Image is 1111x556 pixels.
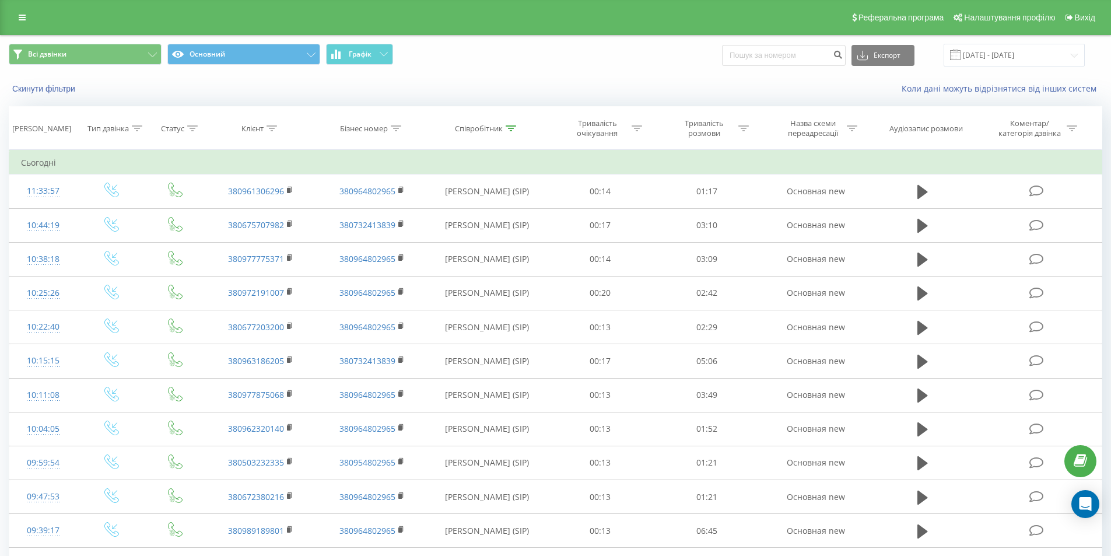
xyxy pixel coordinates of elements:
td: Основная new [760,174,871,208]
div: 10:15:15 [21,349,66,372]
div: 10:25:26 [21,282,66,305]
a: 380963186205 [228,355,284,366]
td: 00:17 [547,344,654,378]
td: 05:06 [654,344,760,378]
td: 00:13 [547,480,654,514]
div: Тривалість очікування [566,118,629,138]
div: 09:59:54 [21,452,66,474]
td: 00:13 [547,412,654,446]
div: Співробітник [455,124,503,134]
td: Основная new [760,310,871,344]
div: Клієнт [241,124,264,134]
td: [PERSON_NAME] (SIP) [427,174,547,208]
div: 10:11:08 [21,384,66,407]
div: 10:04:05 [21,418,66,440]
td: [PERSON_NAME] (SIP) [427,412,547,446]
div: 10:22:40 [21,316,66,338]
td: Основная new [760,344,871,378]
span: Графік [349,50,371,58]
button: Експорт [851,45,914,66]
div: Коментар/категорія дзвінка [996,118,1064,138]
span: Вихід [1075,13,1095,22]
a: 380954802965 [339,457,395,468]
td: [PERSON_NAME] (SIP) [427,276,547,310]
td: 01:21 [654,446,760,480]
a: 380672380216 [228,491,284,502]
td: 00:20 [547,276,654,310]
a: 380964802965 [339,253,395,264]
div: Тривалість розмови [673,118,735,138]
a: 380972191007 [228,287,284,298]
td: 01:52 [654,412,760,446]
td: Основная new [760,378,871,412]
a: 380732413839 [339,355,395,366]
td: Основная new [760,242,871,276]
div: Тип дзвінка [87,124,129,134]
div: Статус [161,124,184,134]
td: [PERSON_NAME] (SIP) [427,446,547,480]
div: 10:44:19 [21,214,66,237]
div: [PERSON_NAME] [12,124,71,134]
div: Аудіозапис розмови [889,124,963,134]
div: Open Intercom Messenger [1071,490,1099,518]
td: 01:21 [654,480,760,514]
td: 00:13 [547,514,654,548]
td: [PERSON_NAME] (SIP) [427,310,547,344]
div: 11:33:57 [21,180,66,202]
td: [PERSON_NAME] (SIP) [427,344,547,378]
td: 03:10 [654,208,760,242]
a: 380677203200 [228,321,284,333]
span: Реферальна програма [858,13,944,22]
a: 380675707982 [228,219,284,230]
div: 09:39:17 [21,519,66,542]
td: 02:42 [654,276,760,310]
a: 380964802965 [339,423,395,434]
a: 380503232335 [228,457,284,468]
td: Основная new [760,514,871,548]
td: Основная new [760,208,871,242]
a: 380977875068 [228,389,284,400]
td: 02:29 [654,310,760,344]
td: 03:49 [654,378,760,412]
div: Бізнес номер [340,124,388,134]
button: Скинути фільтри [9,83,81,94]
td: 00:13 [547,310,654,344]
td: [PERSON_NAME] (SIP) [427,208,547,242]
a: 380964802965 [339,389,395,400]
td: 00:17 [547,208,654,242]
td: [PERSON_NAME] (SIP) [427,242,547,276]
td: 03:09 [654,242,760,276]
td: 00:14 [547,174,654,208]
a: 380964802965 [339,525,395,536]
a: 380961306296 [228,186,284,197]
a: 380962320140 [228,423,284,434]
td: Основная new [760,412,871,446]
span: Всі дзвінки [28,50,66,59]
a: 380964802965 [339,491,395,502]
td: Основная new [760,480,871,514]
div: 09:47:53 [21,485,66,508]
div: 10:38:18 [21,248,66,271]
span: Налаштування профілю [964,13,1055,22]
td: [PERSON_NAME] (SIP) [427,378,547,412]
input: Пошук за номером [722,45,846,66]
td: Основная new [760,276,871,310]
a: 380977775371 [228,253,284,264]
td: 00:14 [547,242,654,276]
div: Назва схеми переадресації [781,118,844,138]
a: 380964802965 [339,186,395,197]
a: 380989189801 [228,525,284,536]
a: 380964802965 [339,287,395,298]
td: Сьогодні [9,151,1102,174]
a: 380964802965 [339,321,395,333]
button: Основний [167,44,320,65]
td: 06:45 [654,514,760,548]
td: 00:13 [547,446,654,480]
a: Коли дані можуть відрізнятися вiд інших систем [902,83,1102,94]
a: 380732413839 [339,219,395,230]
td: Основная new [760,446,871,480]
button: Графік [326,44,393,65]
td: [PERSON_NAME] (SIP) [427,480,547,514]
button: Всі дзвінки [9,44,162,65]
td: 00:13 [547,378,654,412]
